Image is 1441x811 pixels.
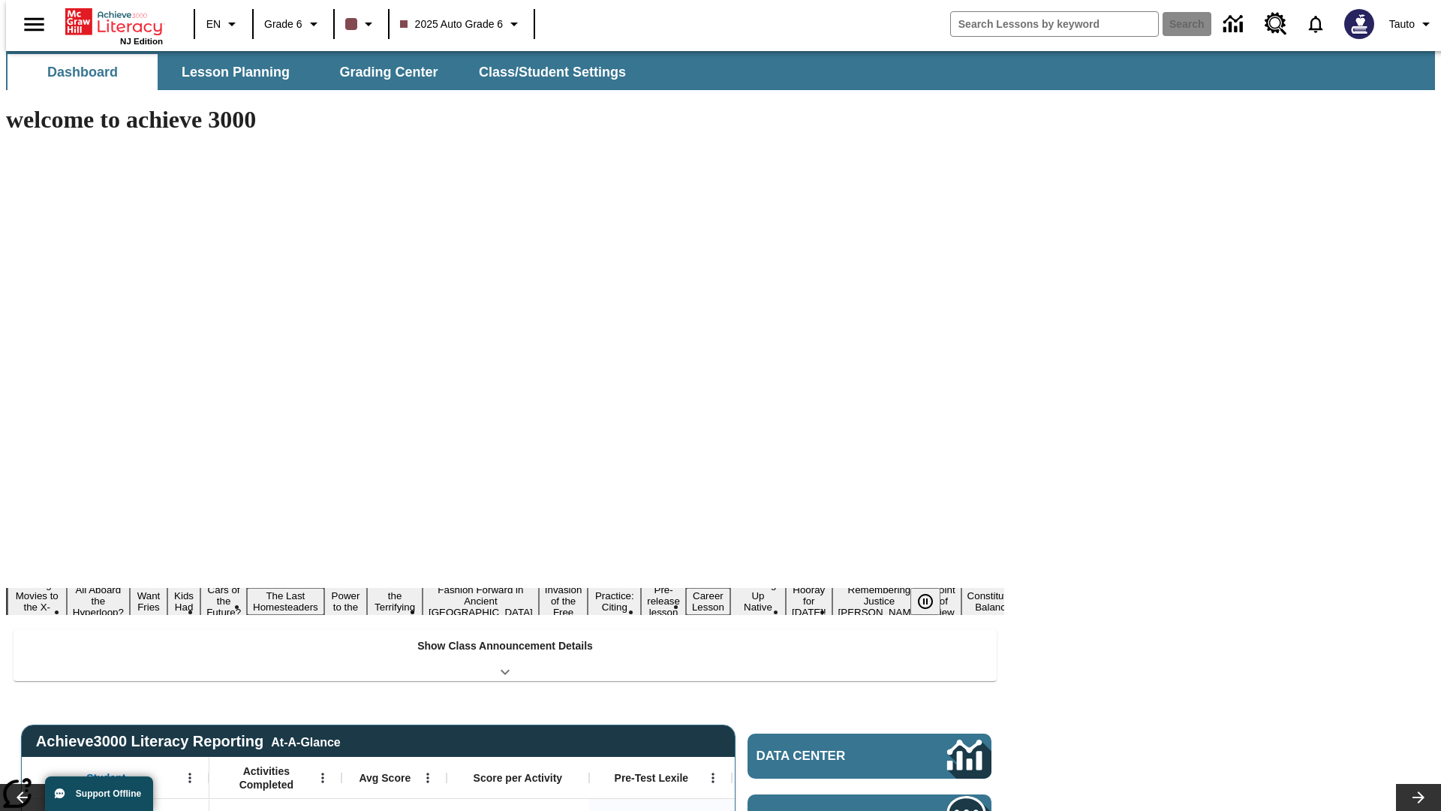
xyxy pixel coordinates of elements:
button: Slide 16 Remembering Justice O'Connor [832,582,927,620]
button: Slide 4 Dirty Jobs Kids Had To Do [167,565,200,638]
button: Open side menu [12,2,56,47]
button: Lesson Planning [161,54,311,90]
a: Data Center [748,734,991,779]
a: Home [65,7,163,37]
button: Slide 5 Cars of the Future? [200,582,247,620]
button: Slide 6 The Last Homesteaders [247,588,324,615]
button: Class: 2025 Auto Grade 6, Select your class [394,11,530,38]
p: Show Class Announcement Details [417,638,593,654]
button: Pause [910,588,940,615]
span: Activities Completed [217,764,316,791]
img: Avatar [1344,9,1374,39]
button: Slide 8 Attack of the Terrifying Tomatoes [367,577,423,626]
button: Slide 15 Hooray for Constitution Day! [786,582,832,620]
button: Class/Student Settings [467,54,638,90]
button: Slide 2 All Aboard the Hyperloop? [67,582,130,620]
button: Profile/Settings [1383,11,1441,38]
span: EN [206,17,221,32]
button: Open Menu [702,767,724,789]
div: Home [65,5,163,46]
span: Avg Score [359,771,411,785]
button: Slide 3 Do You Want Fries With That? [130,565,167,638]
input: search field [951,12,1158,36]
span: 2025 Auto Grade 6 [400,17,504,32]
button: Slide 14 Cooking Up Native Traditions [730,577,786,626]
button: Slide 18 The Constitution's Balancing Act [961,577,1033,626]
button: Dashboard [8,54,158,90]
div: Pause [910,588,955,615]
button: Select a new avatar [1335,5,1383,44]
span: Support Offline [76,788,141,799]
button: Open Menu [417,767,439,789]
span: Pre-Test Lexile [615,771,689,785]
button: Slide 7 Solar Power to the People [324,577,368,626]
button: Grade: Grade 6, Select a grade [258,11,329,38]
div: At-A-Glance [271,733,340,749]
span: NJ Edition [120,37,163,46]
div: SubNavbar [6,54,639,90]
a: Notifications [1296,5,1335,44]
button: Open Menu [311,767,334,789]
span: Student [86,771,125,785]
span: Achieve3000 Literacy Reporting [36,733,341,750]
div: SubNavbar [6,51,1435,90]
button: Slide 11 Mixed Practice: Citing Evidence [588,577,641,626]
button: Class color is dark brown. Change class color [339,11,384,38]
button: Support Offline [45,776,153,811]
button: Slide 9 Fashion Forward in Ancient Rome [423,582,539,620]
button: Open Menu [179,767,201,789]
button: Slide 10 The Invasion of the Free CD [539,571,588,632]
button: Lesson carousel, Next [1396,784,1441,811]
h1: welcome to achieve 3000 [6,106,1004,134]
button: Slide 13 Career Lesson [686,588,730,615]
a: Data Center [1214,4,1256,45]
span: Data Center [757,749,897,764]
div: Show Class Announcement Details [14,629,997,681]
button: Language: EN, Select a language [200,11,248,38]
button: Slide 12 Pre-release lesson [641,582,686,620]
span: Grade 6 [264,17,302,32]
a: Resource Center, Will open in new tab [1256,4,1296,44]
button: Grading Center [314,54,464,90]
span: Score per Activity [474,771,563,785]
button: Slide 1 Taking Movies to the X-Dimension [8,577,67,626]
span: Tauto [1389,17,1415,32]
